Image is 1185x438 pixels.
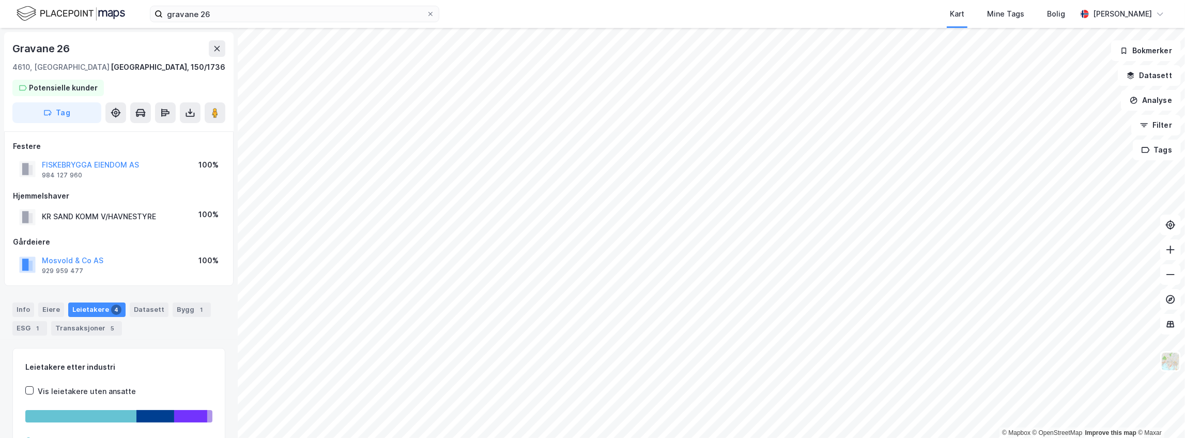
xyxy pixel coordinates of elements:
[42,210,156,223] div: KR SAND KOMM V/HAVNESTYRE
[12,321,47,336] div: ESG
[198,159,219,171] div: 100%
[1118,65,1181,86] button: Datasett
[1111,40,1181,61] button: Bokmerker
[163,6,426,22] input: Søk på adresse, matrikkel, gårdeiere, leietakere eller personer
[107,323,118,334] div: 5
[17,5,125,23] img: logo.f888ab2527a4732fd821a326f86c7f29.svg
[42,171,82,179] div: 984 127 960
[25,361,212,373] div: Leietakere etter industri
[38,303,64,317] div: Eiere
[42,267,83,275] div: 929 959 477
[29,82,98,94] div: Potensielle kunder
[1131,115,1181,135] button: Filter
[1161,352,1180,371] img: Z
[1133,140,1181,160] button: Tags
[198,254,219,267] div: 100%
[198,208,219,221] div: 100%
[987,8,1024,20] div: Mine Tags
[1121,90,1181,111] button: Analyse
[1002,429,1030,436] a: Mapbox
[13,190,225,202] div: Hjemmelshaver
[51,321,122,336] div: Transaksjoner
[13,140,225,153] div: Festere
[1085,429,1136,436] a: Improve this map
[111,305,121,315] div: 4
[1133,388,1185,438] iframe: Chat Widget
[950,8,964,20] div: Kart
[68,303,126,317] div: Leietakere
[1033,429,1083,436] a: OpenStreetMap
[173,303,211,317] div: Bygg
[196,305,207,315] div: 1
[33,323,43,334] div: 1
[1133,388,1185,438] div: Kontrollprogram for chat
[1093,8,1152,20] div: [PERSON_NAME]
[1047,8,1065,20] div: Bolig
[111,61,225,73] div: [GEOGRAPHIC_DATA], 150/1736
[12,61,110,73] div: 4610, [GEOGRAPHIC_DATA]
[12,102,101,123] button: Tag
[130,303,168,317] div: Datasett
[12,40,72,57] div: Gravane 26
[38,385,136,398] div: Vis leietakere uten ansatte
[12,303,34,317] div: Info
[13,236,225,248] div: Gårdeiere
